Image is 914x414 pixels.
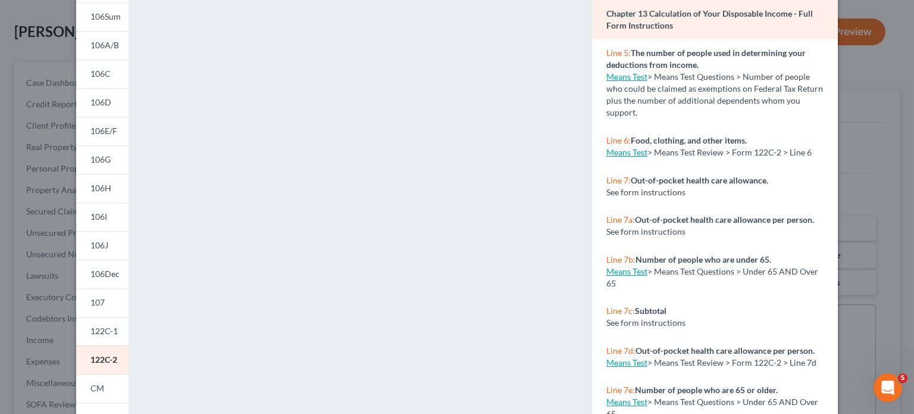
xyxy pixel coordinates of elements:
span: 107 [90,297,105,307]
a: 106G [76,145,129,174]
a: Means Test [606,397,647,407]
strong: Out-of-pocket health care allowance per person. [636,345,815,356]
span: 122C-2 [90,354,117,365]
a: 107 [76,288,129,317]
a: 106D [76,88,129,117]
span: See form instructions [606,226,685,236]
a: 106Dec [76,260,129,288]
span: 106G [90,154,111,164]
span: 106J [90,240,108,250]
span: Line 7c: [606,306,635,316]
a: Means Test [606,147,647,157]
span: Line 7: [606,175,631,185]
span: > Means Test Review > Form 122C-2 > Line 7d [647,357,816,368]
a: 106H [76,174,129,203]
a: Means Test [606,71,647,82]
a: 106E/F [76,117,129,145]
strong: Number of people who are under 65. [636,254,771,264]
span: Line 5: [606,48,631,58]
span: 106Sum [90,11,121,21]
a: 106I [76,203,129,231]
iframe: Intercom live chat [874,373,902,402]
strong: Subtotal [635,306,666,316]
span: CM [90,383,104,393]
span: > Means Test Questions > Number of people who could be claimed as exemptions on Federal Tax Retur... [606,71,823,117]
strong: Number of people who are 65 or older. [635,385,778,395]
a: Means Test [606,266,647,276]
span: See form instructions [606,317,685,328]
span: Line 7e: [606,385,635,395]
span: 106H [90,183,111,193]
a: 122C-2 [76,345,129,374]
span: 122C-1 [90,326,118,336]
a: 106Sum [76,2,129,31]
a: 106C [76,60,129,88]
span: Line 7a: [606,214,635,225]
a: 122C-1 [76,317,129,345]
strong: Out-of-pocket health care allowance. [631,175,768,185]
span: > Means Test Questions > Under 65 AND Over 65 [606,266,818,288]
span: 106C [90,69,111,79]
span: 106Dec [90,269,120,279]
span: 5 [898,373,907,383]
span: Line 6: [606,135,631,145]
span: > Means Test Review > Form 122C-2 > Line 6 [647,147,812,157]
a: 106A/B [76,31,129,60]
span: 106E/F [90,126,117,136]
strong: Out-of-pocket health care allowance per person. [635,214,814,225]
span: 106I [90,211,107,222]
strong: The number of people used in determining your deductions from income. [606,48,806,70]
span: 106D [90,97,111,107]
strong: Chapter 13 Calculation of Your Disposable Income - Full Form Instructions [606,8,813,30]
strong: Food, clothing, and other items. [631,135,747,145]
a: Means Test [606,357,647,368]
a: 106J [76,231,129,260]
span: Line 7d: [606,345,636,356]
a: CM [76,374,129,403]
span: Line 7b: [606,254,636,264]
span: 106A/B [90,40,119,50]
span: See form instructions [606,187,685,197]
